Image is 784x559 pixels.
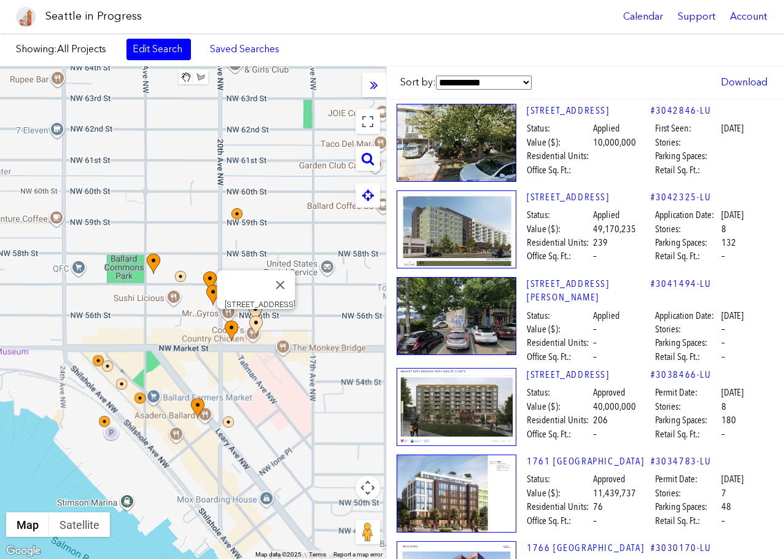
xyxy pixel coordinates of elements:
button: Close [265,270,295,300]
span: Status: [527,472,591,486]
label: Showing: [16,42,114,56]
span: Stories: [655,136,720,149]
a: Edit Search [126,39,191,60]
span: Retail Sq. Ft.: [655,428,720,441]
span: Value ($): [527,136,591,149]
span: Value ($): [527,487,591,500]
span: Status: [527,386,591,399]
a: #3034783-LU [651,455,712,468]
span: Office Sq. Ft.: [527,249,591,263]
span: Stories: [655,487,720,500]
button: Draw a shape [193,69,208,84]
span: 40,000,000 [593,400,636,413]
span: [DATE] [721,386,743,399]
span: Map data ©2025 [255,551,301,558]
a: 1766 [GEOGRAPHIC_DATA] [527,541,651,555]
span: – [593,428,597,441]
a: [STREET_ADDRESS] [527,104,651,117]
span: 132 [721,236,736,249]
span: 11,439,737 [593,487,636,500]
span: Application Date: [655,208,720,222]
span: Value ($): [527,322,591,336]
span: Parking Spaces: [655,149,720,163]
img: 2030_NW_57TH_ST_SEATTLE.jpg [397,104,516,182]
span: 49,170,235 [593,222,636,236]
span: Retail Sq. Ft.: [655,163,720,177]
span: Stories: [655,222,720,236]
span: 7 [721,487,726,500]
span: All Projects [57,43,106,55]
span: 8 [721,400,726,413]
span: Office Sq. Ft.: [527,350,591,364]
h1: Seattle in Progress [45,9,142,24]
button: Show satellite imagery [49,512,110,537]
span: Parking Spaces: [655,336,720,350]
span: – [721,428,725,441]
button: Toggle fullscreen view [355,109,380,134]
button: Drag Pegman onto the map to open Street View [355,520,380,544]
span: 180 [721,413,736,427]
span: Status: [527,208,591,222]
span: Parking Spaces: [655,413,720,427]
a: [STREET_ADDRESS] [527,190,651,204]
span: Stories: [655,400,720,413]
span: 76 [593,500,603,514]
span: Retail Sq. Ft.: [655,350,720,364]
span: [DATE] [721,309,743,322]
img: 1.jpg [397,190,516,268]
span: – [721,322,725,336]
span: Approved [593,386,625,399]
img: favicon-96x96.png [16,7,36,26]
span: [DATE] [721,208,743,222]
span: – [593,350,597,364]
a: [STREET_ADDRESS][PERSON_NAME] [527,277,651,305]
img: 5419_BALLARD_AVE_NW_SEATTLE.jpg [397,277,516,355]
span: Permit Date: [655,386,720,399]
span: – [593,249,597,263]
span: – [721,350,725,364]
span: – [721,514,725,528]
button: Show street map [6,512,49,537]
img: 1.jpg [397,368,516,446]
span: Parking Spaces: [655,236,720,249]
span: Residential Units: [527,500,591,514]
a: Report a map error [333,551,382,558]
span: Office Sq. Ft.: [527,163,591,177]
span: Applied [593,309,619,322]
span: Parking Spaces: [655,500,720,514]
span: Office Sq. Ft.: [527,428,591,441]
select: Sort by: [436,76,532,90]
span: – [593,336,597,350]
span: Residential Units: [527,149,591,163]
a: Saved Searches [203,39,286,60]
span: Applied [593,208,619,222]
span: 10,000,000 [593,136,636,149]
span: Stories: [655,322,720,336]
span: [DATE] [721,122,743,135]
img: 1.jpg [397,455,516,533]
span: 48 [721,500,731,514]
button: Stop drawing [179,69,193,84]
span: First Seen: [655,122,720,135]
span: – [721,249,725,263]
span: Status: [527,122,591,135]
span: 8 [721,222,726,236]
span: 206 [593,413,608,427]
a: #3030170-LU [651,541,712,555]
a: 1761 [GEOGRAPHIC_DATA] [527,455,651,468]
a: #3041494-LU [651,277,712,291]
span: – [721,336,725,350]
a: Open this area in Google Maps (opens a new window) [3,543,44,559]
a: [STREET_ADDRESS] [527,368,651,381]
button: Map camera controls [355,475,380,500]
div: [STREET_ADDRESS] [224,300,295,309]
span: 239 [593,236,608,249]
span: – [593,322,597,336]
span: [DATE] [721,472,743,486]
a: #3042325-LU [651,190,712,204]
span: Value ($): [527,400,591,413]
span: Residential Units: [527,413,591,427]
span: Approved [593,472,625,486]
a: Terms [309,551,326,558]
label: Sort by: [400,76,532,90]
